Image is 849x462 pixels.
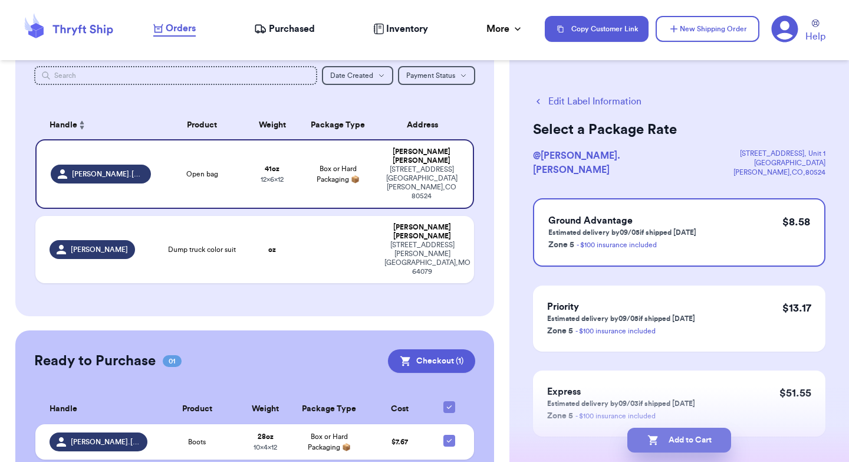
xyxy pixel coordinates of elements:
span: [PERSON_NAME] [71,245,128,254]
span: @ [PERSON_NAME].[PERSON_NAME] [533,151,620,175]
span: Box or Hard Packaging 📦 [308,433,351,451]
th: Package Type [298,111,377,139]
button: Sort ascending [77,118,87,132]
p: $ 13.17 [782,300,811,316]
a: Purchased [254,22,315,36]
div: [STREET_ADDRESS] , Unit 1 [679,149,825,158]
span: [PERSON_NAME].[PERSON_NAME] [71,437,140,447]
span: Handle [50,119,77,132]
th: Cost [367,394,431,424]
h2: Ready to Purchase [34,352,156,371]
span: Zone 5 [547,327,573,335]
span: Purchased [269,22,315,36]
th: Product [158,111,246,139]
span: Priority [547,302,579,312]
span: Date Created [330,72,373,79]
strong: oz [268,246,276,253]
span: Express [547,387,581,397]
button: Checkout (1) [388,349,475,373]
div: [PERSON_NAME] [PERSON_NAME] [384,223,460,241]
div: [GEOGRAPHIC_DATA][PERSON_NAME] , CO , 80524 [679,158,825,177]
span: Box or Hard Packaging 📦 [317,165,360,183]
button: Edit Label Information [533,94,641,109]
a: - $100 insurance included [575,412,656,420]
span: Inventory [386,22,428,36]
p: Estimated delivery by 09/05 if shipped [DATE] [547,314,695,323]
button: Add to Cart [627,428,731,453]
span: Zone 5 [548,241,574,249]
p: $ 51.55 [779,385,811,401]
span: Payment Status [406,72,455,79]
strong: 41 oz [265,165,279,172]
span: Boots [188,437,206,447]
th: Weight [246,111,298,139]
span: 12 x 6 x 12 [261,176,284,183]
th: Product [154,394,240,424]
p: $ 8.58 [782,214,810,230]
h2: Select a Package Rate [533,120,825,139]
span: 01 [163,355,182,367]
span: Ground Advantage [548,216,633,225]
input: Search [34,66,317,85]
a: Inventory [373,22,428,36]
button: New Shipping Order [656,16,759,42]
span: Zone 5 [547,412,573,420]
a: - $100 insurance included [577,241,657,248]
th: Address [377,111,474,139]
div: [STREET_ADDRESS] [GEOGRAPHIC_DATA][PERSON_NAME] , CO 80524 [384,165,459,201]
strong: 28 oz [258,433,274,440]
span: [PERSON_NAME].[PERSON_NAME] [72,169,144,179]
div: [PERSON_NAME] [PERSON_NAME] [384,148,459,165]
p: Estimated delivery by 09/03 if shipped [DATE] [547,399,695,408]
button: Date Created [322,66,393,85]
button: Payment Status [398,66,475,85]
th: Package Type [291,394,367,424]
span: Dump truck color suit [168,245,236,254]
div: [STREET_ADDRESS][PERSON_NAME] [GEOGRAPHIC_DATA] , MO 64079 [384,241,460,276]
p: Estimated delivery by 09/05 if shipped [DATE] [548,228,696,237]
a: Help [805,19,825,44]
span: Orders [166,21,196,35]
span: Open bag [186,169,218,179]
a: Orders [153,21,196,37]
th: Weight [240,394,291,424]
span: Handle [50,403,77,415]
div: More [486,22,524,36]
span: 10 x 4 x 12 [254,444,277,451]
span: Help [805,30,825,44]
a: - $100 insurance included [575,327,656,335]
button: Copy Customer Link [545,16,649,42]
span: $ 7.67 [391,438,408,445]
